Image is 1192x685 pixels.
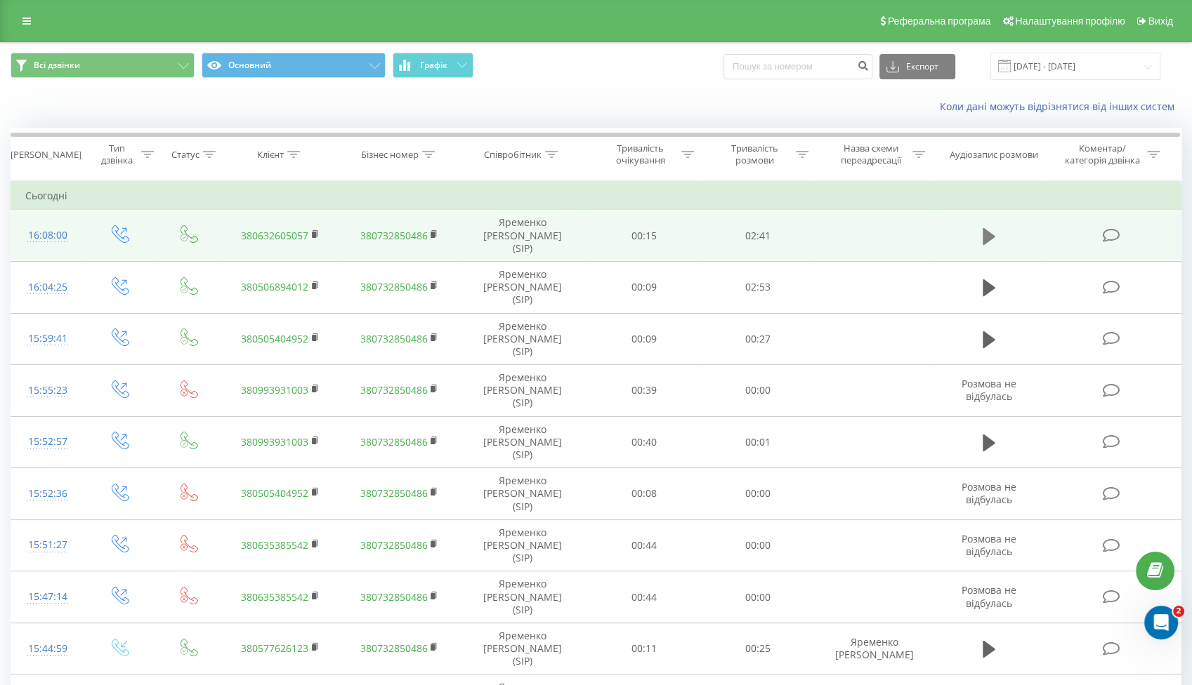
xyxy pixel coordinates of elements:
div: 15:44:59 [25,635,70,663]
span: Всі дзвінки [34,60,80,71]
div: Клієнт [257,149,284,161]
a: 380732850486 [360,486,427,500]
td: Сьогодні [11,182,1181,210]
td: 00:00 [701,571,816,623]
td: 00:44 [587,519,701,571]
span: Розмова не відбулась [962,377,1016,403]
td: Яременко [PERSON_NAME] (SIP) [459,571,587,623]
td: 00:08 [587,468,701,520]
a: 380505404952 [241,332,308,345]
div: 16:08:00 [25,222,70,249]
a: 380732850486 [360,332,427,345]
div: Співробітник [484,149,542,161]
div: Статус [171,149,199,161]
span: 2 [1173,606,1184,617]
a: 380732850486 [360,590,427,604]
td: Яременко [PERSON_NAME] (SIP) [459,623,587,674]
a: 380632605057 [241,229,308,242]
td: Яременко [PERSON_NAME] (SIP) [459,468,587,520]
input: Пошук за номером [723,54,872,79]
td: Яременко [PERSON_NAME] (SIP) [459,519,587,571]
span: Реферальна програма [888,15,991,27]
div: 15:55:23 [25,377,70,404]
a: 380577626123 [241,641,308,655]
span: Розмова не відбулась [962,532,1016,558]
a: 380505404952 [241,486,308,500]
div: 15:52:36 [25,480,70,507]
button: Експорт [879,54,955,79]
a: 380732850486 [360,435,427,448]
td: Яременко [PERSON_NAME] (SIP) [459,313,587,365]
td: Яременко [PERSON_NAME] (SIP) [459,261,587,313]
span: Графік [420,60,447,70]
span: Розмова не відбулась [962,480,1016,506]
td: 00:40 [587,416,701,468]
div: Бізнес номер [361,149,419,161]
td: 00:11 [587,623,701,674]
td: 00:15 [587,210,701,262]
td: Яременко [PERSON_NAME] (SIP) [459,416,587,468]
a: 380635385542 [241,590,308,604]
td: Яременко [PERSON_NAME] (SIP) [459,210,587,262]
td: 00:25 [701,623,816,674]
a: 380732850486 [360,641,427,655]
span: Розмова не відбулась [962,583,1016,609]
td: 00:44 [587,571,701,623]
td: 00:09 [587,261,701,313]
span: Налаштування профілю [1015,15,1125,27]
div: 15:59:41 [25,325,70,352]
div: 15:47:14 [25,583,70,611]
td: Яременко [PERSON_NAME] [815,623,934,674]
td: 00:09 [587,313,701,365]
div: 16:04:25 [25,274,70,301]
div: 15:52:57 [25,428,70,455]
div: Тривалість очікування [603,142,678,166]
td: 00:00 [701,468,816,520]
button: Основний [202,53,386,78]
div: Назва схеми переадресації [834,142,909,166]
span: Вихід [1148,15,1173,27]
td: 00:27 [701,313,816,365]
div: Аудіозапис розмови [949,149,1037,161]
a: 380732850486 [360,538,427,552]
a: 380635385542 [241,538,308,552]
button: Графік [393,53,473,78]
td: 00:01 [701,416,816,468]
td: Яременко [PERSON_NAME] (SIP) [459,365,587,417]
a: 380732850486 [360,280,427,293]
td: 00:39 [587,365,701,417]
a: 380732850486 [360,383,427,397]
div: Тип дзвінка [96,142,137,166]
td: 02:41 [701,210,816,262]
td: 02:53 [701,261,816,313]
div: 15:51:27 [25,531,70,559]
div: [PERSON_NAME] [11,149,81,161]
iframe: Intercom live chat [1144,606,1178,639]
td: 00:00 [701,365,816,417]
a: 380506894012 [241,280,308,293]
button: Всі дзвінки [11,53,195,78]
div: Тривалість розмови [717,142,792,166]
a: 380993931003 [241,435,308,448]
a: 380993931003 [241,383,308,397]
td: 00:00 [701,519,816,571]
a: Коли дані можуть відрізнятися вiд інших систем [940,100,1181,113]
a: 380732850486 [360,229,427,242]
div: Коментар/категорія дзвінка [1061,142,1144,166]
